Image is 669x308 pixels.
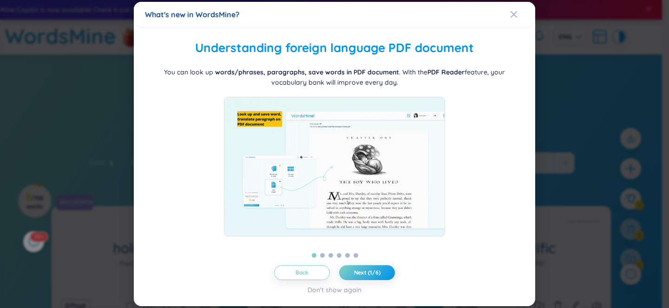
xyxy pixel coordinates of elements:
button: Close [510,2,535,27]
b: PDF Reader [427,68,465,76]
button: 2 [320,253,325,258]
span: Back [295,269,309,276]
div: Don't show again [308,285,361,295]
button: Next (1/6) [339,265,395,280]
button: Back [274,265,330,280]
button: 5 [345,253,350,258]
button: 1 [312,253,316,258]
span: You can look up . With the feature, your vocabulary bank will improve every day. [164,68,505,87]
h2: Understanding foreign language PDF document [145,39,524,58]
span: Next (1/6) [354,269,380,276]
button: 4 [337,253,341,258]
b: words/phrases, paragraphs, save words in PDF document [215,68,399,76]
div: What's new in WordsMine? [145,9,524,20]
button: 3 [328,253,333,258]
button: 6 [354,253,358,258]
